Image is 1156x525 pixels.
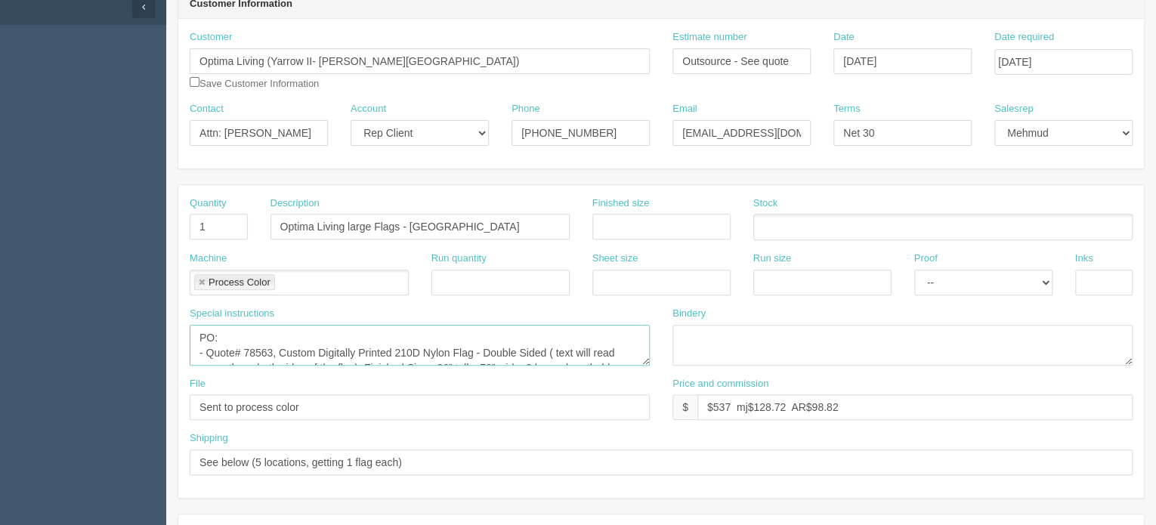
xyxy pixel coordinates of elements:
[592,196,650,211] label: Finished size
[753,252,792,266] label: Run size
[190,431,228,446] label: Shipping
[190,252,227,266] label: Machine
[672,307,706,321] label: Bindery
[190,30,650,91] div: Save Customer Information
[190,30,232,45] label: Customer
[914,252,938,266] label: Proof
[994,102,1033,116] label: Salesrep
[190,307,274,321] label: Special instructions
[833,102,860,116] label: Terms
[672,377,768,391] label: Price and commission
[994,30,1054,45] label: Date required
[190,196,226,211] label: Quantity
[1075,252,1093,266] label: Inks
[512,102,540,116] label: Phone
[209,277,270,287] div: Process Color
[270,196,320,211] label: Description
[190,325,650,366] textarea: PO: - Quote# 78563, Custom Digitally Printed 210D Nylon Flag - Double Sided ( text will read corr...
[592,252,638,266] label: Sheet size
[431,252,487,266] label: Run quantity
[351,102,386,116] label: Account
[190,377,206,391] label: File
[833,30,854,45] label: Date
[190,48,650,74] input: Enter customer name
[672,102,697,116] label: Email
[190,102,224,116] label: Contact
[753,196,778,211] label: Stock
[672,30,746,45] label: Estimate number
[672,394,697,420] div: $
